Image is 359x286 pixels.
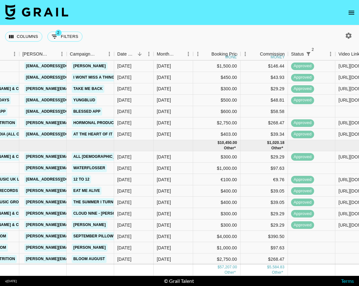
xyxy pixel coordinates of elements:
a: The Summer I Turn Pretty - [PERSON_NAME] + Who's your Boyfriend [72,198,221,206]
a: [EMAIL_ADDRESS][DOMAIN_NAME] [24,108,95,116]
button: Menu [193,49,203,59]
span: approved [291,222,314,228]
div: Jul '25 [157,86,171,92]
div: $300.00 [193,83,240,95]
div: $403.00 [193,129,240,140]
div: 8/20/2025 [117,165,131,171]
div: $400.00 [193,197,240,208]
span: approved [291,97,314,103]
a: [PERSON_NAME] [72,62,107,70]
span: € 9.76 [272,271,283,275]
div: $29.29 [240,83,288,95]
div: $300.00 [193,208,240,219]
a: i wont miss a thing [72,74,116,81]
div: $450.00 [193,72,240,83]
span: 2 [310,46,316,53]
div: €9.76 [240,174,288,185]
div: Jul '25 [157,120,171,126]
div: $ [267,140,269,146]
div: 8/14/2025 [117,188,131,194]
button: Select columns [5,32,42,42]
span: approved [291,200,314,206]
div: $268.47 [240,253,288,265]
div: $500.00 [193,95,240,106]
a: [EMAIL_ADDRESS][DOMAIN_NAME] [24,62,95,70]
button: Menu [144,49,154,59]
a: [EMAIL_ADDRESS][DOMAIN_NAME] [24,96,95,104]
div: $39.05 [240,197,288,208]
button: Menu [184,49,193,59]
div: $39.34 [240,129,288,140]
div: 8/8/2025 [117,245,131,251]
div: $29.29 [240,208,288,219]
div: $268.47 [240,117,288,129]
div: Aug '25 [157,176,171,183]
span: approved [291,86,314,92]
a: Take me back [72,85,104,93]
button: Sort [135,50,144,58]
div: v [DATE] [5,279,17,283]
div: © Grail Talent [164,278,194,284]
a: [PERSON_NAME][EMAIL_ADDRESS][PERSON_NAME][DOMAIN_NAME] [24,153,160,161]
a: [PERSON_NAME][EMAIL_ADDRESS][DOMAIN_NAME] [24,187,127,195]
a: Cloud Nine - [PERSON_NAME] [72,210,135,217]
div: 57,207.00 [220,265,237,270]
a: [PERSON_NAME][EMAIL_ADDRESS][PERSON_NAME][DOMAIN_NAME] [24,85,160,93]
span: € 100.00 [224,271,236,275]
a: [PERSON_NAME][EMAIL_ADDRESS][PERSON_NAME][DOMAIN_NAME] [24,210,160,217]
a: [PERSON_NAME][EMAIL_ADDRESS][DOMAIN_NAME] [24,244,127,252]
div: 7/11/2025 [117,74,131,80]
span: € 100.00 [224,146,236,150]
div: Campaign (Type) [67,48,114,60]
div: $97.63 [240,163,288,174]
a: [PERSON_NAME][EMAIL_ADDRESS][DOMAIN_NAME] [24,164,127,172]
div: Jul '25 [157,63,171,69]
div: Aug '25 [157,199,171,206]
button: Sort [251,50,260,58]
div: Booking Price [211,48,239,60]
span: approved [291,211,314,217]
div: 10,450.00 [220,140,237,146]
div: Aug '25 [157,245,171,251]
a: bloom august [72,255,106,263]
div: $97.63 [240,242,288,253]
span: approved [291,120,314,126]
div: Date Created [117,48,135,60]
a: Terms [341,278,354,284]
span: 2 [55,30,62,36]
a: HORMONAL PRODUCT [72,119,118,127]
div: 2 active filters [304,50,313,58]
a: [PERSON_NAME] [72,221,107,229]
div: $400.00 [193,185,240,197]
div: Jul '25 [157,131,171,137]
div: $146.44 [240,61,288,72]
a: All [DEMOGRAPHIC_DATA] [PERSON_NAME] [72,153,161,161]
div: Commission [260,48,285,60]
div: 7/7/2025 [117,120,131,126]
button: Menu [105,49,114,59]
div: $2,750.00 [193,117,240,129]
div: 7/9/2025 [117,86,131,92]
div: $4,000.00 [193,231,240,242]
a: [EMAIL_ADDRESS][DOMAIN_NAME] [24,176,95,183]
div: Status [291,48,304,60]
img: Grail Talent [5,4,68,20]
div: $ [217,140,220,146]
div: Aug '25 [157,256,171,262]
div: €100.00 [193,174,240,185]
div: 7/15/2025 [117,63,131,69]
button: Menu [57,49,67,59]
div: $1,000.00 [193,163,240,174]
div: $ [217,265,220,270]
div: Month Due [157,48,175,60]
a: 12 to 12 [72,176,91,183]
div: $1,500.00 [193,61,240,72]
a: [EMAIL_ADDRESS][DOMAIN_NAME] [24,74,95,81]
a: [PERSON_NAME][EMAIL_ADDRESS][PERSON_NAME][DOMAIN_NAME] [24,221,160,229]
a: [PERSON_NAME][EMAIL_ADDRESS][DOMAIN_NAME] [24,198,127,206]
div: Aug '25 [157,188,171,194]
div: $300.00 [193,151,240,163]
button: Menu [10,49,19,59]
div: 1,020.18 [269,140,284,146]
div: Jul '25 [157,108,171,115]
